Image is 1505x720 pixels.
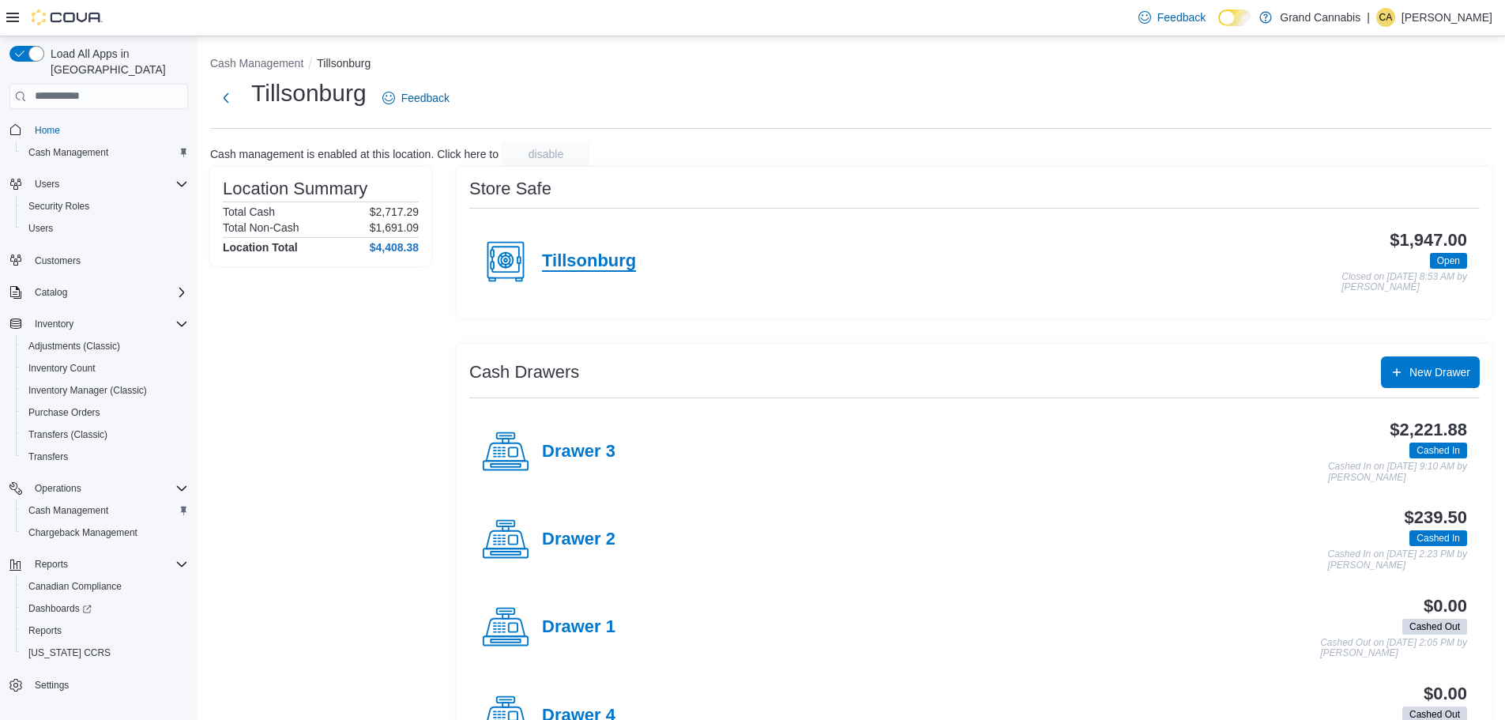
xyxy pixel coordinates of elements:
span: Settings [35,679,69,692]
button: Cash Management [210,57,303,70]
span: Operations [35,482,81,495]
h3: $2,221.88 [1390,420,1467,439]
span: Catalog [35,286,67,299]
h3: Location Summary [223,179,367,198]
span: Inventory Manager (Classic) [22,381,188,400]
button: Chargeback Management [16,522,194,544]
span: Customers [28,251,188,270]
span: Cashed In [1417,531,1460,545]
span: Feedback [401,90,450,106]
span: Chargeback Management [28,526,137,539]
span: Cashed Out [1409,620,1460,634]
button: Settings [3,673,194,696]
span: Purchase Orders [28,406,100,419]
p: $2,717.29 [370,205,419,218]
a: Security Roles [22,197,96,216]
button: Inventory [3,313,194,335]
a: Chargeback Management [22,523,144,542]
h6: Total Cash [223,205,275,218]
p: Cashed In on [DATE] 9:10 AM by [PERSON_NAME] [1328,462,1467,483]
a: Inventory Count [22,359,102,378]
span: Users [22,219,188,238]
button: [US_STATE] CCRS [16,642,194,664]
span: Cashed Out [1402,619,1467,635]
h4: Location Total [223,241,298,254]
span: Inventory [35,318,73,330]
span: [US_STATE] CCRS [28,646,111,659]
span: Inventory Count [22,359,188,378]
span: Load All Apps in [GEOGRAPHIC_DATA] [44,46,188,77]
button: Users [28,175,66,194]
a: Feedback [376,82,456,114]
button: Cash Management [16,499,194,522]
span: Open [1430,253,1467,269]
span: Purchase Orders [22,403,188,422]
span: Transfers (Classic) [28,428,107,441]
h3: $0.00 [1424,597,1467,616]
span: Catalog [28,283,188,302]
a: Settings [28,676,75,695]
span: Home [35,124,60,137]
p: | [1367,8,1370,27]
span: Cashed In [1417,443,1460,458]
span: Inventory [28,315,188,334]
button: Operations [3,477,194,499]
span: Security Roles [22,197,188,216]
button: Customers [3,249,194,272]
span: Users [28,175,188,194]
h3: Store Safe [469,179,551,198]
img: Cova [32,9,103,25]
button: Reports [16,620,194,642]
button: Inventory Count [16,357,194,379]
span: Cashed In [1409,443,1467,458]
button: Adjustments (Classic) [16,335,194,357]
a: [US_STATE] CCRS [22,643,117,662]
button: Reports [28,555,74,574]
span: Inventory Count [28,362,96,375]
span: Dark Mode [1218,26,1219,27]
span: Cash Management [22,143,188,162]
span: Chargeback Management [22,523,188,542]
a: Reports [22,621,68,640]
a: Feedback [1132,2,1212,33]
nav: An example of EuiBreadcrumbs [210,55,1492,74]
button: Users [16,217,194,239]
a: Adjustments (Classic) [22,337,126,356]
a: Inventory Manager (Classic) [22,381,153,400]
a: Customers [28,251,87,270]
p: $1,691.09 [370,221,419,234]
h3: Cash Drawers [469,363,579,382]
button: Cash Management [16,141,194,164]
button: New Drawer [1381,356,1480,388]
span: Canadian Compliance [28,580,122,593]
span: Users [28,222,53,235]
span: Adjustments (Classic) [22,337,188,356]
button: Reports [3,553,194,575]
h6: Total Non-Cash [223,221,299,234]
span: Reports [22,621,188,640]
span: Washington CCRS [22,643,188,662]
button: Users [3,173,194,195]
button: Transfers (Classic) [16,424,194,446]
span: Inventory Manager (Classic) [28,384,147,397]
input: Dark Mode [1218,9,1251,26]
p: Grand Cannabis [1280,8,1360,27]
span: Transfers (Classic) [22,425,188,444]
h4: Drawer 2 [542,530,615,550]
span: Canadian Compliance [22,577,188,596]
button: Tillsonburg [317,57,371,70]
h4: Drawer 3 [542,442,615,462]
a: Purchase Orders [22,403,107,422]
span: Adjustments (Classic) [28,340,120,352]
p: [PERSON_NAME] [1402,8,1492,27]
a: Canadian Compliance [22,577,128,596]
h3: $1,947.00 [1390,231,1467,250]
span: Cash Management [28,504,108,517]
button: Security Roles [16,195,194,217]
h4: Tillsonburg [542,251,636,272]
button: Next [210,82,242,114]
button: Transfers [16,446,194,468]
span: Reports [28,555,188,574]
button: Catalog [3,281,194,303]
button: Inventory [28,315,80,334]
